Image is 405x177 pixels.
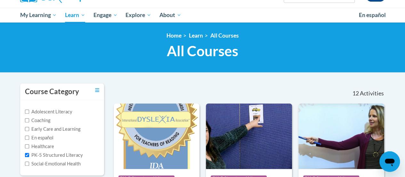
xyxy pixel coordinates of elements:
label: Healthcare [25,143,54,150]
label: Early Care and Learning [25,126,80,133]
a: My Learning [16,8,61,22]
input: Checkbox for Options [25,127,29,131]
img: Course Logo [206,103,292,169]
span: Activities [360,90,384,97]
a: About [155,8,185,22]
img: Course Logo [298,103,384,169]
label: PK-5 Structured Literacy [25,152,83,159]
span: All Courses [167,42,238,59]
label: En español [25,134,53,141]
label: Coaching [25,117,50,124]
input: Checkbox for Options [25,153,29,157]
span: En español [359,12,386,18]
a: All Courses [210,32,239,39]
a: En español [355,8,390,22]
input: Checkbox for Options [25,118,29,122]
input: Checkbox for Options [25,162,29,166]
a: Learn [61,8,89,22]
span: My Learning [20,11,57,19]
label: Social-Emotional Health [25,160,81,167]
iframe: Button to launch messaging window [379,151,400,172]
a: Toggle collapse [95,87,99,94]
span: Learn [65,11,85,19]
span: 12 [352,90,359,97]
a: Learn [189,32,203,39]
a: Explore [121,8,155,22]
label: Adolescent Literacy [25,108,72,115]
span: Explore [126,11,151,19]
input: Checkbox for Options [25,136,29,140]
h3: Course Category [25,87,79,97]
a: Engage [89,8,122,22]
input: Checkbox for Options [25,144,29,148]
div: Main menu [15,8,390,22]
span: About [159,11,181,19]
a: Home [166,32,182,39]
input: Checkbox for Options [25,110,29,114]
span: Engage [93,11,117,19]
img: Course Logo [114,103,199,169]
